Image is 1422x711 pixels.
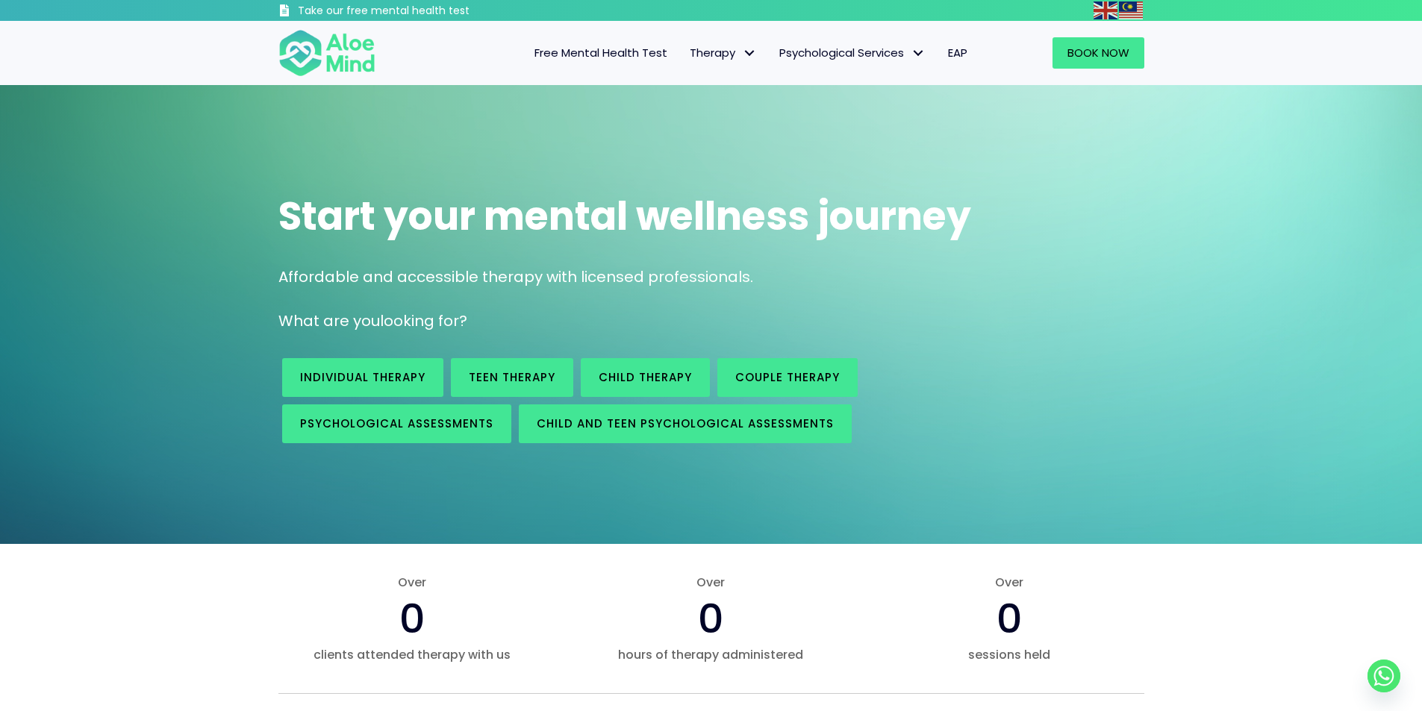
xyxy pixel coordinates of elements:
span: Teen Therapy [469,369,555,385]
span: 0 [399,590,425,647]
span: Over [278,574,547,591]
a: Teen Therapy [451,358,573,397]
a: EAP [937,37,979,69]
span: Psychological assessments [300,416,493,431]
span: Over [875,574,1144,591]
a: Psychological ServicesPsychological Services: submenu [768,37,937,69]
img: ms [1119,1,1143,19]
img: Aloe mind Logo [278,28,375,78]
span: 0 [997,590,1023,647]
span: Free Mental Health Test [534,45,667,60]
a: Child and Teen Psychological assessments [519,404,852,443]
nav: Menu [395,37,979,69]
span: What are you [278,310,380,331]
span: Child and Teen Psychological assessments [537,416,834,431]
span: Individual therapy [300,369,425,385]
a: Malay [1119,1,1144,19]
img: en [1094,1,1117,19]
span: looking for? [380,310,467,331]
span: Psychological Services: submenu [908,43,929,64]
span: hours of therapy administered [576,646,845,663]
a: English [1094,1,1119,19]
span: Book Now [1067,45,1129,60]
span: EAP [948,45,967,60]
h3: Take our free mental health test [298,4,549,19]
a: Psychological assessments [282,404,511,443]
p: Affordable and accessible therapy with licensed professionals. [278,266,1144,288]
a: Individual therapy [282,358,443,397]
a: Free Mental Health Test [523,37,679,69]
span: Start your mental wellness journey [278,189,971,243]
span: sessions held [875,646,1144,663]
a: Child Therapy [581,358,710,397]
a: Whatsapp [1368,660,1400,692]
span: Child Therapy [599,369,692,385]
span: Over [576,574,845,591]
span: Therapy [690,45,757,60]
span: clients attended therapy with us [278,646,547,663]
a: Book Now [1053,37,1144,69]
span: Therapy: submenu [739,43,761,64]
a: Couple therapy [717,358,858,397]
span: Couple therapy [735,369,840,385]
a: TherapyTherapy: submenu [679,37,768,69]
a: Take our free mental health test [278,4,549,21]
span: Psychological Services [779,45,926,60]
span: 0 [698,590,724,647]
